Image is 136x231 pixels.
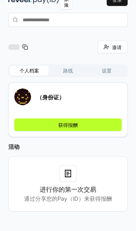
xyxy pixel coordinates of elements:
[48,66,87,76] button: 路线
[112,44,122,51] span: 邀请
[40,185,96,194] h3: 进行你的第一次交易
[14,118,122,131] button: 获得报酬
[24,194,112,203] p: 通过分享您的Pay（ID）来获得报酬
[37,93,65,101] p: （身份证）
[8,143,128,151] h2: 活动
[10,66,48,76] button: 个人档案
[98,41,128,53] button: 邀请
[88,66,126,76] button: 设置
